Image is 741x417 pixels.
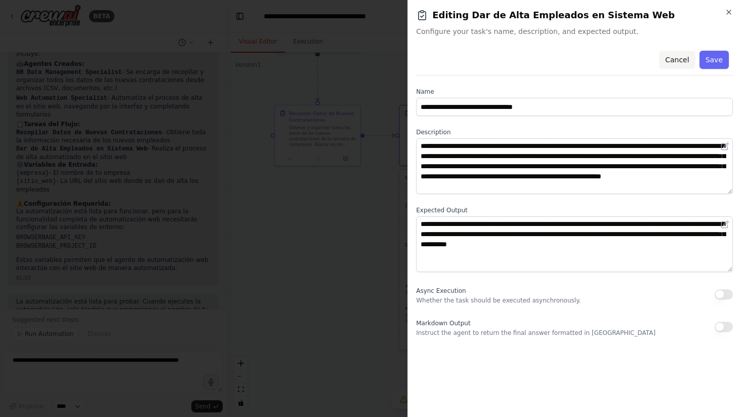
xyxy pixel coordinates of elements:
[416,206,733,214] label: Expected Output
[416,26,733,36] span: Configure your task's name, description, and expected output.
[416,329,655,337] p: Instruct the agent to return the final answer formatted in [GEOGRAPHIC_DATA]
[416,296,581,305] p: Whether the task should be executed asynchronously.
[659,51,695,69] button: Cancel
[416,88,733,96] label: Name
[719,140,731,153] button: Open in editor
[416,287,466,294] span: Async Execution
[719,218,731,231] button: Open in editor
[416,8,733,22] h2: Editing Dar de Alta Empleados en Sistema Web
[416,320,470,327] span: Markdown Output
[699,51,729,69] button: Save
[416,128,733,136] label: Description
